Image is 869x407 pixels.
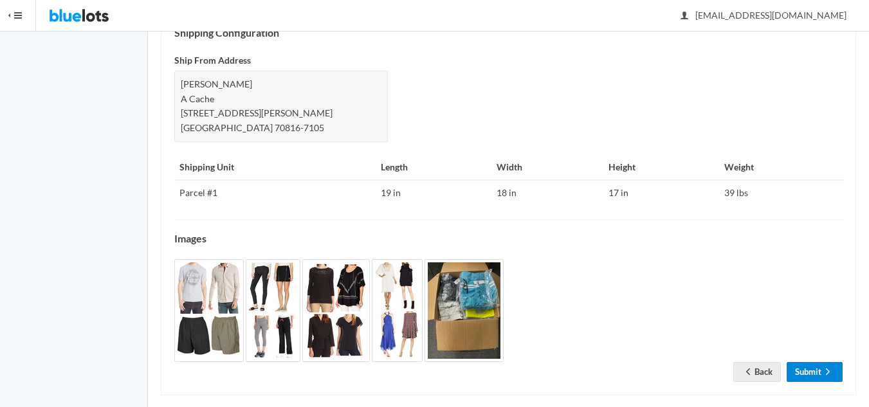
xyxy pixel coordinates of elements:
td: Parcel #1 [174,180,376,206]
td: 39 lbs [719,180,843,206]
th: Shipping Unit [174,155,376,181]
img: cfa50848-0828-4dbc-9fd5-402565801062-1744407571.jpg [372,259,423,362]
td: 18 in [491,180,603,206]
td: 17 in [603,180,719,206]
ion-icon: person [678,10,691,23]
th: Weight [719,155,843,181]
label: Ship From Address [174,53,251,68]
td: 19 in [376,180,491,206]
span: [EMAIL_ADDRESS][DOMAIN_NAME] [681,10,846,21]
a: Submitarrow forward [787,362,843,382]
img: 650251bb-5766-4de2-a375-82c586b8a94e-1744404609.jpg [246,259,300,362]
th: Height [603,155,719,181]
ion-icon: arrow forward [821,366,834,379]
ion-icon: arrow back [742,366,755,379]
a: arrow backBack [733,362,781,382]
th: Width [491,155,603,181]
div: [PERSON_NAME] A Cache [STREET_ADDRESS][PERSON_NAME] [GEOGRAPHIC_DATA] 70816-7105 [174,71,388,141]
h4: Images [174,233,843,244]
img: d649974a-c4be-4fd0-8763-18d10b8cb425-1744404609.jpg [302,259,370,362]
th: Length [376,155,491,181]
h4: Shipping Configuration [174,27,843,39]
img: 944d07de-e670-42cf-be30-6f31017b5832-1744407571.jpg [425,259,504,362]
img: a65d1ce2-2e3b-4ca0-9f9b-aeaec4eb6b41-1744404608.jpg [174,259,244,362]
